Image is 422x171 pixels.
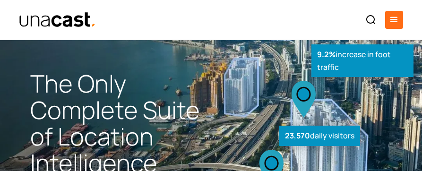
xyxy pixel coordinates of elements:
a: home [19,12,96,28]
div: increase in foot traffic [311,44,413,77]
strong: 23,570 [285,130,310,141]
img: Search icon [365,14,377,26]
div: daily visitors [279,126,360,146]
img: Unacast text logo [19,12,96,28]
div: menu [385,11,403,29]
strong: 9.2% [317,49,336,60]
